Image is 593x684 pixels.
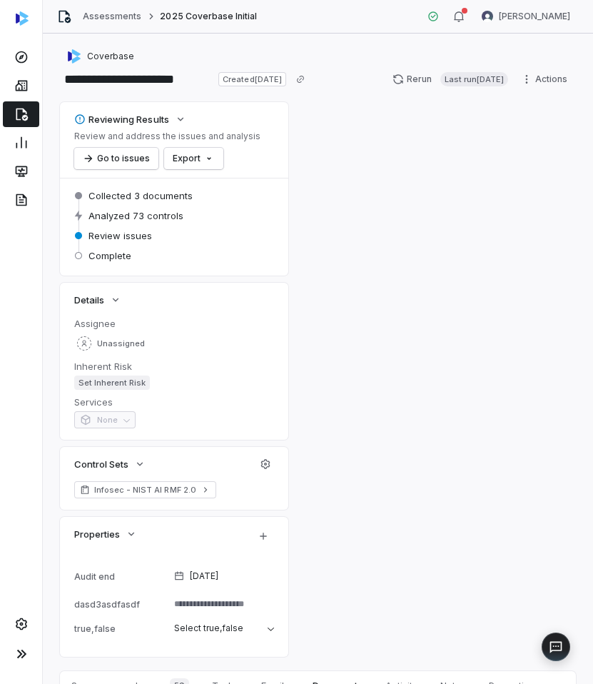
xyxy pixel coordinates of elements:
[88,229,152,242] span: Review issues
[517,69,576,90] button: Actions
[94,484,196,496] span: Infosec - NIST AI RMF 2.0
[88,209,183,222] span: Analyzed 73 controls
[74,396,274,408] dt: Services
[384,69,517,90] button: RerunLast run[DATE]
[74,599,168,610] div: dasd3asdfasdf
[473,6,579,27] button: Amanda Pettenati avatar[PERSON_NAME]
[190,570,218,582] span: [DATE]
[88,249,131,262] span: Complete
[74,148,158,169] button: Go to issues
[74,481,216,498] a: Infosec - NIST AI RMF 2.0
[74,376,150,390] span: Set Inherent Risk
[74,293,104,306] span: Details
[97,338,145,349] span: Unassigned
[74,623,168,634] div: true,false
[74,113,169,126] div: Reviewing Results
[218,72,285,86] span: Created [DATE]
[288,66,313,92] button: Copy link
[63,44,138,69] button: https://coverbase.com/Coverbase
[74,317,274,330] dt: Assignee
[74,528,120,540] span: Properties
[160,11,257,22] span: 2025 Coverbase Initial
[499,11,570,22] span: [PERSON_NAME]
[88,189,193,202] span: Collected 3 documents
[74,360,274,373] dt: Inherent Risk
[482,11,493,22] img: Amanda Pettenati avatar
[164,148,223,169] button: Export
[83,11,141,22] a: Assessments
[70,106,191,132] button: Reviewing Results
[440,72,508,86] span: Last run [DATE]
[87,51,134,62] span: Coverbase
[74,571,168,582] div: Audit end
[168,561,280,591] button: [DATE]
[16,11,29,26] img: svg%3e
[74,131,260,142] p: Review and address the issues and analysis
[70,287,126,313] button: Details
[70,451,150,477] button: Control Sets
[74,458,128,471] span: Control Sets
[70,521,141,547] button: Properties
